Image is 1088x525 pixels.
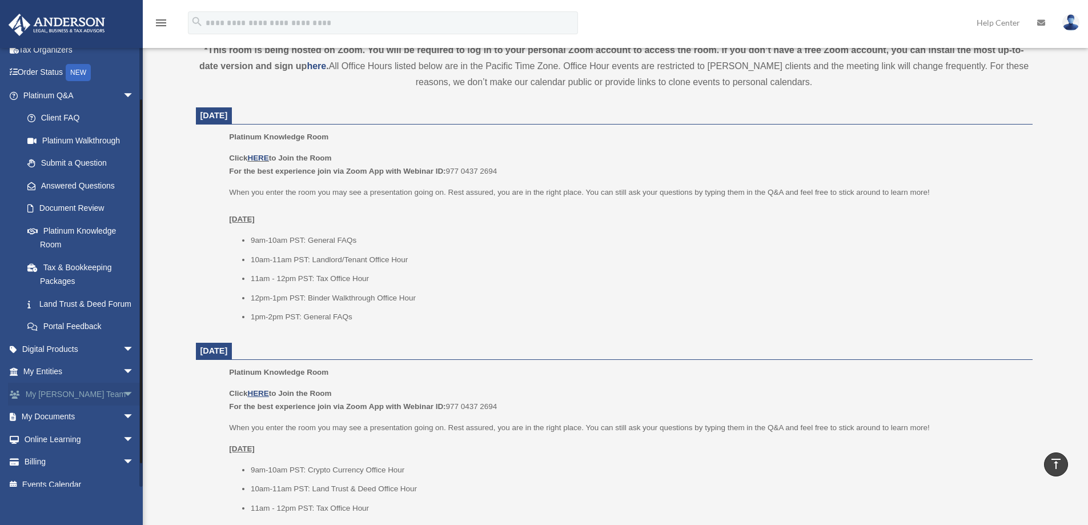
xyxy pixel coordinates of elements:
[16,256,151,292] a: Tax & Bookkeeping Packages
[123,360,146,384] span: arrow_drop_down
[251,463,1025,477] li: 9am-10am PST: Crypto Currency Office Hour
[251,310,1025,324] li: 1pm-2pm PST: General FAQs
[229,368,328,376] span: Platinum Knowledge Room
[5,14,109,36] img: Anderson Advisors Platinum Portal
[251,272,1025,286] li: 11am - 12pm PST: Tax Office Hour
[229,402,445,411] b: For the best experience join via Zoom App with Webinar ID:
[326,61,328,71] strong: .
[307,61,326,71] a: here
[251,291,1025,305] li: 12pm-1pm PST: Binder Walkthrough Office Hour
[251,253,1025,267] li: 10am-11am PST: Landlord/Tenant Office Hour
[229,151,1024,178] p: 977 0437 2694
[8,451,151,474] a: Billingarrow_drop_down
[16,107,151,130] a: Client FAQ
[191,15,203,28] i: search
[16,152,151,175] a: Submit a Question
[123,383,146,406] span: arrow_drop_down
[229,444,255,453] u: [DATE]
[8,38,151,61] a: Tax Organizers
[229,133,328,141] span: Platinum Knowledge Room
[8,428,151,451] a: Online Learningarrow_drop_down
[1062,14,1079,31] img: User Pic
[8,473,151,496] a: Events Calendar
[8,360,151,383] a: My Entitiesarrow_drop_down
[251,502,1025,515] li: 11am - 12pm PST: Tax Office Hour
[154,20,168,30] a: menu
[200,346,228,355] span: [DATE]
[123,406,146,429] span: arrow_drop_down
[1044,452,1068,476] a: vertical_align_top
[229,167,445,175] b: For the best experience join via Zoom App with Webinar ID:
[229,154,331,162] b: Click to Join the Room
[123,428,146,451] span: arrow_drop_down
[16,197,151,220] a: Document Review
[16,292,151,315] a: Land Trust & Deed Forum
[229,421,1024,435] p: When you enter the room you may see a presentation going on. Rest assured, you are in the right p...
[1049,457,1063,471] i: vertical_align_top
[16,129,151,152] a: Platinum Walkthrough
[123,451,146,474] span: arrow_drop_down
[16,219,146,256] a: Platinum Knowledge Room
[251,482,1025,496] li: 10am-11am PST: Land Trust & Deed Office Hour
[229,215,255,223] u: [DATE]
[66,64,91,81] div: NEW
[247,154,268,162] a: HERE
[200,111,228,120] span: [DATE]
[8,84,151,107] a: Platinum Q&Aarrow_drop_down
[123,84,146,107] span: arrow_drop_down
[123,338,146,361] span: arrow_drop_down
[8,61,151,85] a: Order StatusNEW
[247,389,268,398] a: HERE
[229,186,1024,226] p: When you enter the room you may see a presentation going on. Rest assured, you are in the right p...
[154,16,168,30] i: menu
[8,338,151,360] a: Digital Productsarrow_drop_down
[251,234,1025,247] li: 9am-10am PST: General FAQs
[16,315,151,338] a: Portal Feedback
[16,174,151,197] a: Answered Questions
[8,383,151,406] a: My [PERSON_NAME] Teamarrow_drop_down
[229,387,1024,414] p: 977 0437 2694
[196,42,1033,90] div: All Office Hours listed below are in the Pacific Time Zone. Office Hour events are restricted to ...
[229,389,331,398] b: Click to Join the Room
[8,406,151,428] a: My Documentsarrow_drop_down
